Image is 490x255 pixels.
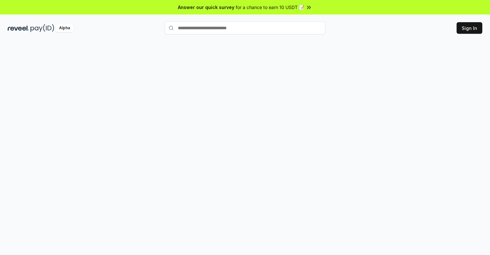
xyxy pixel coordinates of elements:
[178,4,234,11] span: Answer our quick survey
[8,24,29,32] img: reveel_dark
[31,24,54,32] img: pay_id
[56,24,74,32] div: Alpha
[457,22,482,34] button: Sign In
[236,4,304,11] span: for a chance to earn 10 USDT 📝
